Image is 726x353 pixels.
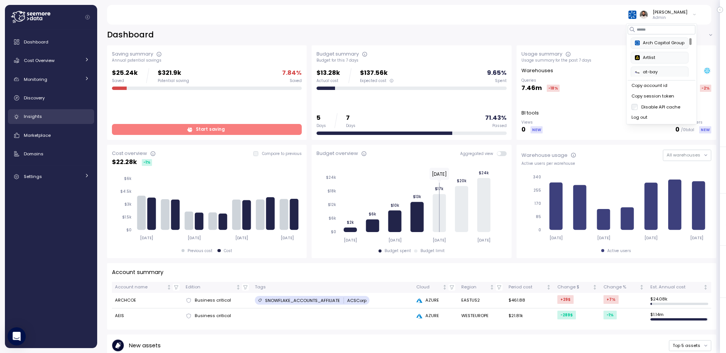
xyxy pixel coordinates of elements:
[124,176,132,181] tspan: $6k
[458,293,506,308] td: EASTUS2
[416,284,441,291] div: Cloud
[521,161,711,166] div: Active users per warehouse
[316,50,359,58] div: Budget summary
[24,95,45,101] span: Discovery
[8,72,94,87] a: Monitoring
[645,235,658,240] tspan: [DATE]
[360,78,386,84] span: Expected cost
[640,11,648,19] img: ACg8ocLskjvUhBDgxtSFCRx4ztb74ewwa1VrVEuDBD_Ho1mrTsQB-QE=s96-c
[461,284,489,291] div: Region
[635,40,684,46] div: Arch Capital Group
[158,68,189,78] p: $321.9k
[112,68,138,78] p: $25.24k
[112,282,183,293] th: Account nameNot sorted
[667,152,700,158] span: All warehouses
[557,295,574,304] div: +29 $
[460,151,497,156] span: Aggregated view
[521,50,562,58] div: Usage summary
[83,14,92,20] button: Collapse navigation
[316,68,340,78] p: $13.28k
[432,171,447,177] text: [DATE]
[485,113,507,123] p: 71.43 %
[416,297,455,304] div: AZURE
[112,58,302,63] div: Annual potential savings
[536,214,541,219] tspan: 85
[385,248,411,254] div: Budget spent
[635,54,684,61] div: Artlist
[631,114,692,121] div: Log out
[521,67,553,74] p: Warehouses
[326,175,336,180] tspan: $24k
[457,178,467,183] tspan: $20k
[603,284,638,291] div: Change %
[458,308,506,324] td: WESTEUROPE
[521,83,542,93] p: 7.46m
[112,268,163,277] p: Account summary
[635,55,640,60] img: 6628aa71fabf670d87b811be.PNG
[506,282,554,293] th: Period costNot sorted
[699,126,711,133] div: NEW
[8,327,26,345] div: Open Intercom Messenger
[635,70,640,75] img: 676124322ce2d31a078e3b71.PNG
[346,113,355,123] p: 7
[8,128,94,143] a: Marketplace
[647,293,711,308] td: $ 24.08k
[290,78,302,84] div: Saved
[391,203,399,208] tspan: $10k
[647,308,711,324] td: $ 1.14m
[262,151,302,156] p: Compare to previous
[369,212,376,217] tspan: $6k
[416,313,455,319] div: AZURE
[196,124,225,135] span: Start saving
[360,68,394,78] p: $137.56k
[112,308,183,324] td: AEIS
[492,123,507,129] div: Passed
[282,68,302,78] p: 7.84 %
[681,127,694,133] p: / 0 total
[236,285,241,290] div: Not sorted
[186,284,234,291] div: Edition
[521,120,543,125] p: Views
[112,150,147,157] div: Cost overview
[653,9,687,15] div: [PERSON_NAME]
[700,85,711,92] div: -2 %
[142,159,152,166] div: -1 %
[388,238,402,243] tspan: [DATE]
[479,170,489,175] tspan: $24k
[346,123,355,129] div: Days
[509,284,544,291] div: Period cost
[549,235,563,240] tspan: [DATE]
[122,215,132,220] tspan: $1.5k
[635,69,684,76] div: at-bay
[506,293,554,308] td: $461.88
[235,235,248,240] tspan: [DATE]
[24,173,42,180] span: Settings
[112,50,153,58] div: Saving summary
[690,235,704,240] tspan: [DATE]
[489,285,495,290] div: Not sorted
[140,235,153,240] tspan: [DATE]
[329,216,336,221] tspan: $6k
[24,113,42,119] span: Insights
[24,132,51,138] span: Marketplace
[663,150,711,161] button: All warehouses
[433,238,446,243] tspan: [DATE]
[600,282,648,293] th: Change %Not sorted
[265,297,340,303] p: SNOWFLAKE_ACCOUNTS_AFFILIATE
[506,308,554,324] td: $21.81k
[534,188,541,193] tspan: 255
[344,238,357,243] tspan: [DATE]
[316,113,326,123] p: 5
[458,282,506,293] th: RegionNot sorted
[129,341,161,350] p: New assets
[639,285,644,290] div: Not sorted
[603,311,617,319] div: -1 %
[347,297,366,303] p: ACSCorp
[557,311,576,319] div: -289 $
[650,284,702,291] div: Est. Annual cost
[413,194,421,199] tspan: $13k
[477,238,490,243] tspan: [DATE]
[521,109,539,117] p: BI tools
[158,78,189,84] div: Potential saving
[638,104,680,110] label: Disable API cache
